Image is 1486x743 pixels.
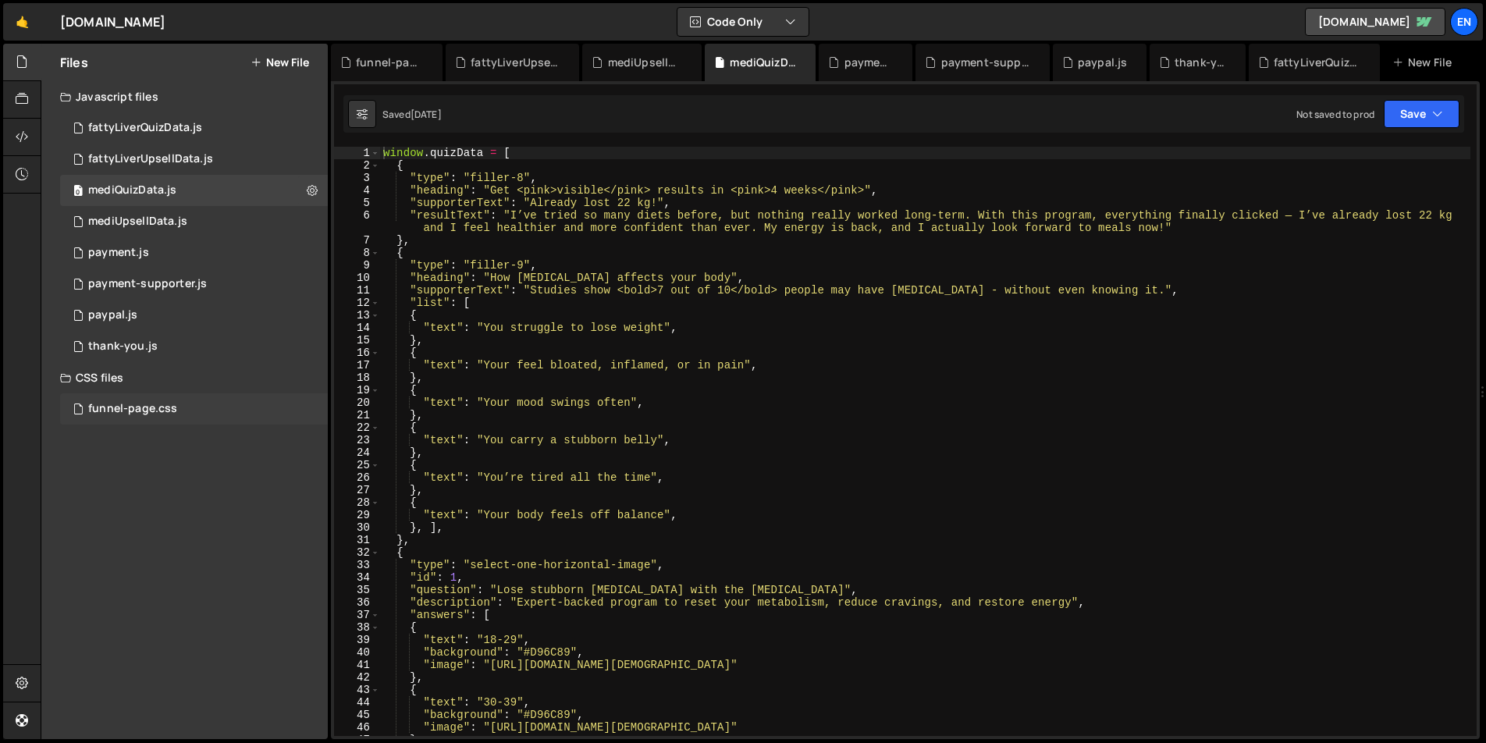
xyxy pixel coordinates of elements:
[334,484,380,496] div: 27
[88,152,213,166] div: fattyLiverUpsellData.js
[334,709,380,721] div: 45
[334,471,380,484] div: 26
[1392,55,1458,70] div: New File
[334,197,380,209] div: 5
[334,596,380,609] div: 36
[334,297,380,309] div: 12
[334,571,380,584] div: 34
[941,55,1031,70] div: payment-supporter.js
[334,659,380,671] div: 41
[88,340,158,354] div: thank-you.js
[334,459,380,471] div: 25
[60,331,328,362] div: 16956/46524.js
[334,434,380,446] div: 23
[334,609,380,621] div: 37
[60,144,328,175] div: 16956/46565.js
[334,621,380,634] div: 38
[334,546,380,559] div: 32
[382,108,442,121] div: Saved
[411,108,442,121] div: [DATE]
[334,409,380,421] div: 21
[334,147,380,159] div: 1
[88,277,207,291] div: payment-supporter.js
[1296,108,1374,121] div: Not saved to prod
[334,272,380,284] div: 10
[334,359,380,371] div: 17
[1450,8,1478,36] a: En
[356,55,424,70] div: funnel-page.css
[60,206,328,237] div: 16956/46701.js
[41,81,328,112] div: Javascript files
[471,55,560,70] div: fattyLiverUpsellData.js
[334,509,380,521] div: 29
[844,55,894,70] div: payment.js
[334,396,380,409] div: 20
[88,183,176,197] div: mediQuizData.js
[88,308,137,322] div: paypal.js
[41,362,328,393] div: CSS files
[334,371,380,384] div: 18
[334,684,380,696] div: 43
[334,696,380,709] div: 44
[60,175,328,206] : 16956/46700.js
[1305,8,1445,36] a: [DOMAIN_NAME]
[334,184,380,197] div: 4
[608,55,684,70] div: mediUpsellData.js
[334,309,380,322] div: 13
[334,347,380,359] div: 16
[1078,55,1127,70] div: paypal.js
[334,534,380,546] div: 31
[334,172,380,184] div: 3
[88,215,187,229] div: mediUpsellData.js
[60,393,328,425] div: 16956/47008.css
[60,237,328,268] div: 16956/46551.js
[1175,55,1227,70] div: thank-you.js
[334,671,380,684] div: 42
[334,559,380,571] div: 33
[88,246,149,260] div: payment.js
[88,121,202,135] div: fattyLiverQuizData.js
[60,54,88,71] h2: Files
[677,8,809,36] button: Code Only
[334,446,380,459] div: 24
[730,55,797,70] div: mediQuizData.js
[73,186,83,198] span: 0
[334,234,380,247] div: 7
[334,384,380,396] div: 19
[60,112,328,144] div: 16956/46566.js
[334,259,380,272] div: 9
[60,268,328,300] div: 16956/46552.js
[334,521,380,534] div: 30
[334,284,380,297] div: 11
[334,584,380,596] div: 35
[88,402,177,416] div: funnel-page.css
[334,421,380,434] div: 22
[60,12,165,31] div: [DOMAIN_NAME]
[1384,100,1459,128] button: Save
[334,322,380,334] div: 14
[334,721,380,734] div: 46
[334,247,380,259] div: 8
[3,3,41,41] a: 🤙
[334,334,380,347] div: 15
[334,159,380,172] div: 2
[334,209,380,234] div: 6
[334,646,380,659] div: 40
[334,496,380,509] div: 28
[60,300,328,331] div: 16956/46550.js
[334,634,380,646] div: 39
[251,56,309,69] button: New File
[1274,55,1361,70] div: fattyLiverQuizData.js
